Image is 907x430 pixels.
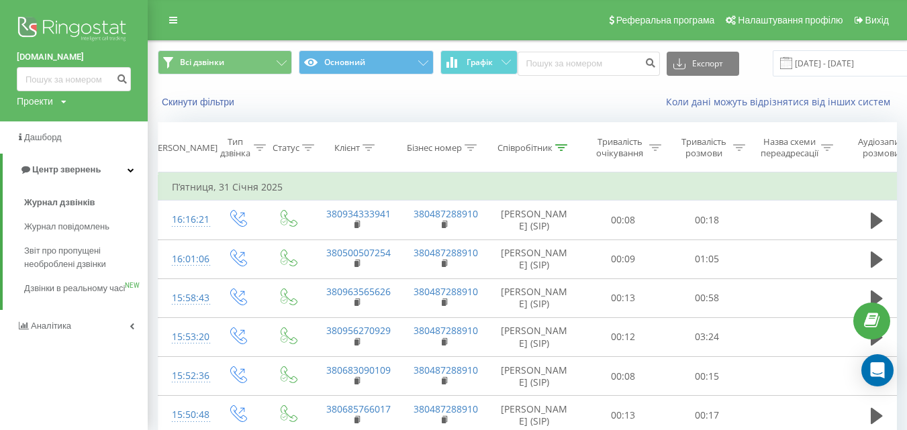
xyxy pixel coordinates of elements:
[665,239,749,278] td: 01:05
[172,324,199,350] div: 15:53:20
[760,136,818,159] div: Назва схеми переадресації
[518,52,660,76] input: Пошук за номером
[172,207,199,233] div: 16:16:21
[272,142,299,154] div: Статус
[24,239,148,276] a: Звіт про пропущені необроблені дзвінки
[581,357,665,396] td: 00:08
[158,50,292,74] button: Всі дзвінки
[24,220,109,233] span: Журнал повідомлень
[665,278,749,317] td: 00:58
[581,201,665,239] td: 00:08
[24,196,95,209] span: Журнал дзвінків
[326,324,391,337] a: 380956270929
[667,52,739,76] button: Експорт
[17,13,131,47] img: Ringostat logo
[865,15,889,25] span: Вихід
[326,285,391,298] a: 380963565626
[414,285,478,298] a: 380487288910
[24,191,148,215] a: Журнал дзвінків
[666,95,897,108] a: Коли дані можуть відрізнятися вiд інших систем
[414,324,478,337] a: 380487288910
[487,239,581,278] td: [PERSON_NAME] (SIP)
[24,215,148,239] a: Журнал повідомлень
[326,402,391,415] a: 380685766017
[440,50,518,74] button: Графік
[334,142,359,154] div: Клієнт
[172,285,199,311] div: 15:58:43
[581,278,665,317] td: 00:13
[326,246,391,259] a: 380500507254
[861,354,894,386] div: Open Intercom Messenger
[17,50,131,64] a: [DOMAIN_NAME]
[414,402,478,415] a: 380487288910
[616,15,715,25] span: Реферальна програма
[32,164,101,174] span: Центр звернень
[172,402,199,428] div: 15:50:48
[180,57,224,68] span: Всі дзвінки
[487,357,581,396] td: [PERSON_NAME] (SIP)
[497,142,552,154] div: Співробітник
[414,246,478,259] a: 380487288910
[581,239,665,278] td: 00:09
[31,321,71,331] span: Аналiтика
[414,364,478,376] a: 380487288910
[24,132,62,142] span: Дашборд
[738,15,843,25] span: Налаштування профілю
[581,317,665,356] td: 00:12
[665,317,749,356] td: 03:24
[24,244,141,271] span: Звіт про пропущені необроблені дзвінки
[487,201,581,239] td: [PERSON_NAME] (SIP)
[17,95,53,108] div: Проекти
[24,282,125,295] span: Дзвінки в реальному часі
[158,96,241,108] button: Скинути фільтри
[593,136,646,159] div: Тривалість очікування
[414,207,478,220] a: 380487288910
[665,201,749,239] td: 00:18
[467,58,493,67] span: Графік
[220,136,250,159] div: Тип дзвінка
[150,142,218,154] div: [PERSON_NAME]
[677,136,730,159] div: Тривалість розмови
[172,246,199,272] div: 16:01:06
[326,364,391,376] a: 380683090109
[487,278,581,317] td: [PERSON_NAME] (SIP)
[17,67,131,91] input: Пошук за номером
[487,317,581,356] td: [PERSON_NAME] (SIP)
[24,276,148,301] a: Дзвінки в реальному часіNEW
[406,142,461,154] div: Бізнес номер
[299,50,433,74] button: Основний
[326,207,391,220] a: 380934333941
[3,154,148,186] a: Центр звернень
[665,357,749,396] td: 00:15
[172,363,199,389] div: 15:52:36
